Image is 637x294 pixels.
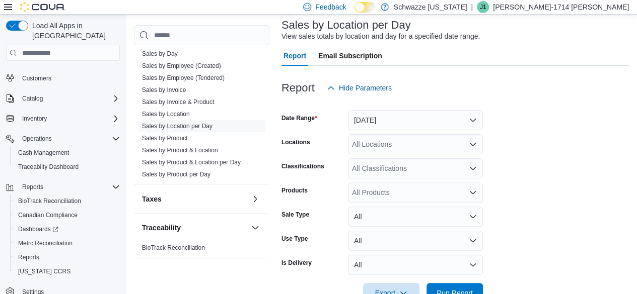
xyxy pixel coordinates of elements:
[22,74,51,82] span: Customers
[18,163,79,171] span: Traceabilty Dashboard
[14,195,85,207] a: BioTrack Reconciliation
[22,94,43,103] span: Catalog
[142,244,205,252] span: BioTrack Reconciliation
[355,2,376,13] input: Dark Mode
[249,222,261,234] button: Traceability
[480,1,486,13] span: J1
[249,193,261,205] button: Taxes
[10,250,124,264] button: Reports
[471,1,473,13] p: |
[18,149,69,157] span: Cash Management
[142,62,221,70] span: Sales by Employee (Created)
[14,237,120,249] span: Metrc Reconciliation
[14,147,73,159] a: Cash Management
[10,222,124,236] a: Dashboards
[315,2,346,12] span: Feedback
[469,188,477,197] button: Open list of options
[469,164,477,172] button: Open list of options
[348,110,483,130] button: [DATE]
[28,21,120,41] span: Load All Apps in [GEOGRAPHIC_DATA]
[18,267,70,275] span: [US_STATE] CCRS
[323,78,396,98] button: Hide Parameters
[20,2,65,12] img: Cova
[18,225,58,233] span: Dashboards
[348,255,483,275] button: All
[18,113,51,125] button: Inventory
[14,251,43,263] a: Reports
[142,86,186,94] span: Sales by Invoice
[10,236,124,250] button: Metrc Reconciliation
[281,19,411,31] h3: Sales by Location per Day
[18,113,120,125] span: Inventory
[281,259,312,267] label: Is Delivery
[142,223,247,233] button: Traceability
[281,211,309,219] label: Sale Type
[142,171,210,178] a: Sales by Product per Day
[18,181,120,193] span: Reports
[142,147,218,154] a: Sales by Product & Location
[14,237,77,249] a: Metrc Reconciliation
[18,133,120,145] span: Operations
[134,242,269,258] div: Traceability
[142,111,190,118] a: Sales by Location
[14,147,120,159] span: Cash Management
[348,231,483,251] button: All
[142,99,214,106] a: Sales by Invoice & Product
[318,46,382,66] span: Email Subscription
[14,265,75,277] a: [US_STATE] CCRS
[18,72,55,84] a: Customers
[281,82,315,94] h3: Report
[14,161,83,173] a: Traceabilty Dashboard
[18,211,78,219] span: Canadian Compliance
[281,162,324,170] label: Classifications
[14,223,62,235] a: Dashboards
[493,1,629,13] p: [PERSON_NAME]-1714 [PERSON_NAME]
[142,159,241,166] a: Sales by Product & Location per Day
[22,115,47,123] span: Inventory
[10,208,124,222] button: Canadian Compliance
[18,92,47,105] button: Catalog
[469,140,477,148] button: Open list of options
[142,170,210,178] span: Sales by Product per Day
[281,186,308,194] label: Products
[142,122,213,130] span: Sales by Location per Day
[22,183,43,191] span: Reports
[142,110,190,118] span: Sales by Location
[14,195,120,207] span: BioTrack Reconciliation
[18,133,56,145] button: Operations
[284,46,306,66] span: Report
[18,239,73,247] span: Metrc Reconciliation
[18,197,81,205] span: BioTrack Reconciliation
[14,265,120,277] span: Washington CCRS
[142,86,186,93] a: Sales by Invoice
[2,71,124,85] button: Customers
[142,135,188,142] a: Sales by Product
[142,74,225,81] a: Sales by Employee (Tendered)
[394,1,467,13] p: Schwazze [US_STATE]
[18,181,47,193] button: Reports
[10,194,124,208] button: BioTrack Reconciliation
[2,91,124,106] button: Catalog
[142,158,241,166] span: Sales by Product & Location per Day
[10,264,124,278] button: [US_STATE] CCRS
[14,223,120,235] span: Dashboards
[142,50,178,58] span: Sales by Day
[281,114,317,122] label: Date Range
[142,194,162,204] h3: Taxes
[339,83,392,93] span: Hide Parameters
[142,244,205,251] a: BioTrack Reconciliation
[142,146,218,154] span: Sales by Product & Location
[348,207,483,227] button: All
[14,209,82,221] a: Canadian Compliance
[2,132,124,146] button: Operations
[134,12,269,184] div: Sales
[14,251,120,263] span: Reports
[2,180,124,194] button: Reports
[22,135,52,143] span: Operations
[14,209,120,221] span: Canadian Compliance
[142,98,214,106] span: Sales by Invoice & Product
[14,161,120,173] span: Traceabilty Dashboard
[18,92,120,105] span: Catalog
